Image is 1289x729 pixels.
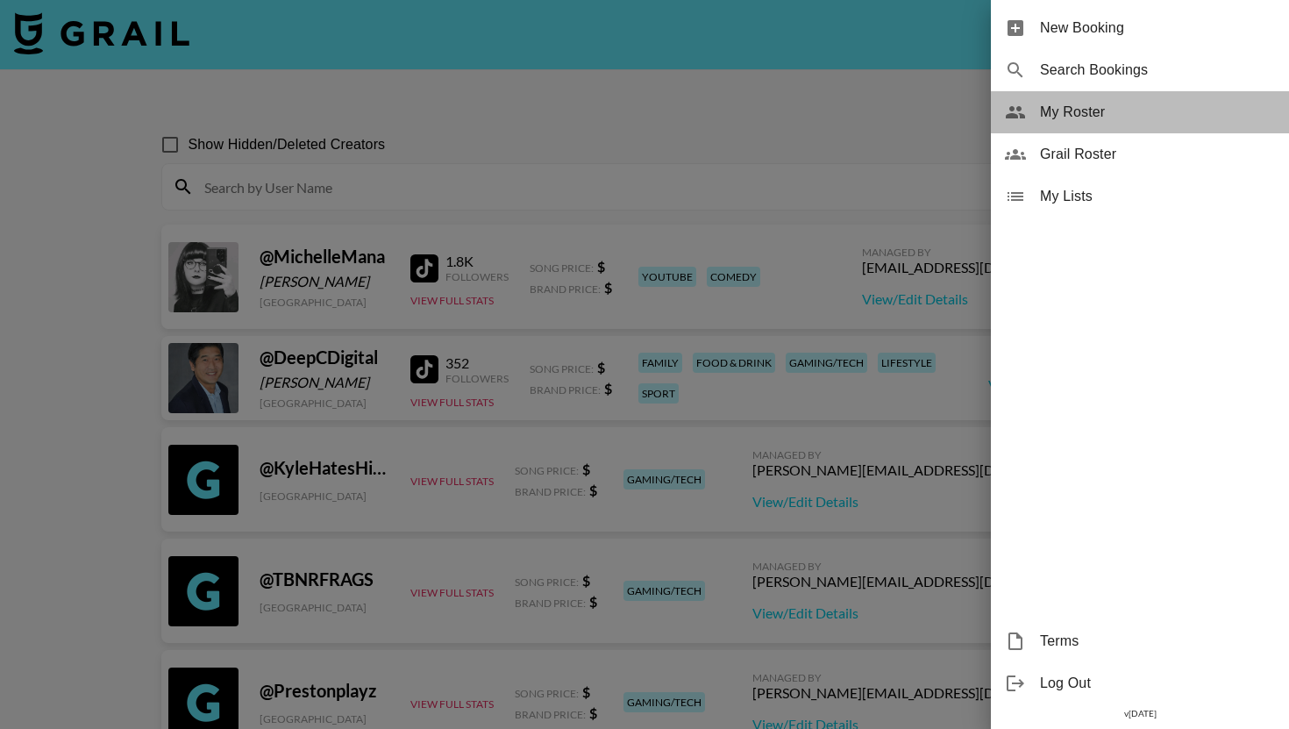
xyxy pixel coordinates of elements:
span: New Booking [1040,18,1275,39]
span: Grail Roster [1040,144,1275,165]
div: Log Out [991,662,1289,704]
div: Grail Roster [991,133,1289,175]
span: My Roster [1040,102,1275,123]
div: My Roster [991,91,1289,133]
div: My Lists [991,175,1289,218]
span: My Lists [1040,186,1275,207]
span: Terms [1040,631,1275,652]
div: Search Bookings [991,49,1289,91]
div: v [DATE] [991,704,1289,723]
span: Search Bookings [1040,60,1275,81]
span: Log Out [1040,673,1275,694]
div: Terms [991,620,1289,662]
div: New Booking [991,7,1289,49]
